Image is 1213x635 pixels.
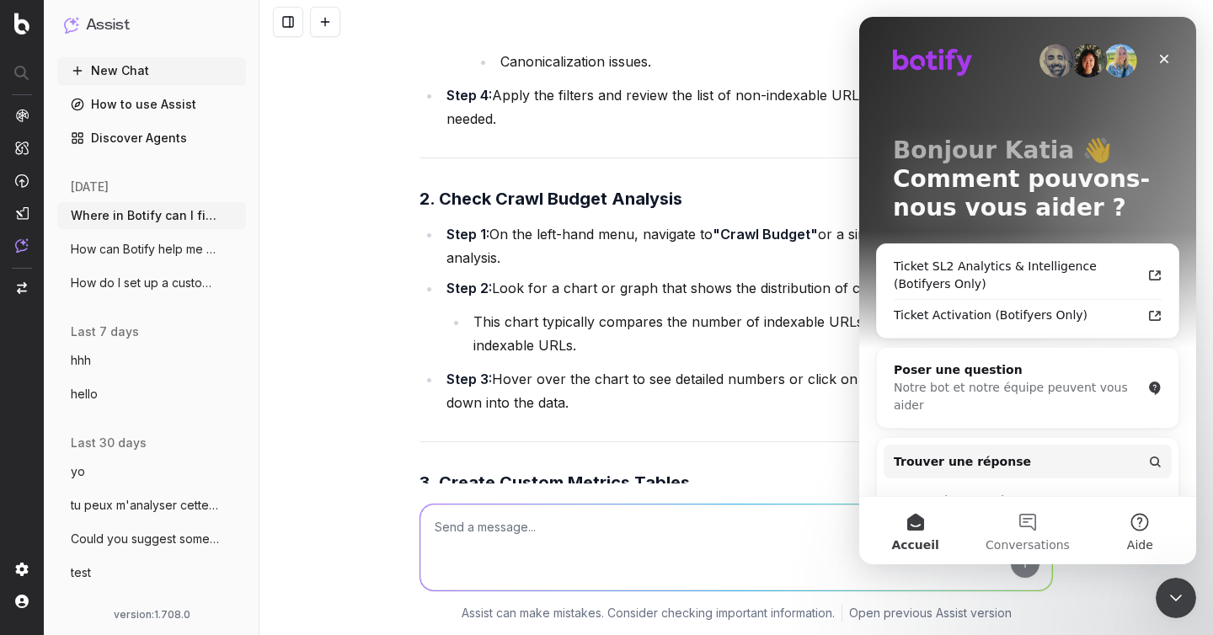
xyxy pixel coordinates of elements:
img: Botify logo [14,13,29,35]
span: Could you suggest some relative keywords [71,531,219,547]
img: My account [15,595,29,608]
span: [DATE] [71,179,109,195]
li: This chart typically compares the number of indexable URLs crawled versus non-indexable URLs. [468,310,1053,357]
strong: 2. Check Crawl Budget Analysis [419,189,682,209]
li: Apply the filters and review the list of non-indexable URLs. You can export this data if needed. [441,83,1053,131]
button: How can Botify help me set up my sitemap [57,236,246,263]
img: Switch project [17,282,27,294]
strong: Step 4: [446,87,492,104]
img: Intelligence [15,141,29,155]
strong: Step 3: [446,371,492,387]
strong: Step 2: [446,280,492,296]
button: Where in Botify can I find a chart on co [57,202,246,229]
button: test [57,559,246,586]
strong: Step 1: [446,226,489,243]
iframe: Intercom live chat [1156,578,1196,618]
a: How to use Assist [57,91,246,118]
img: Analytics [15,109,29,122]
span: yo [71,463,85,480]
span: tu peux m'analyser cette page : https:// [71,497,219,514]
button: Could you suggest some relative keywords [57,526,246,552]
span: How can Botify help me set up my sitemap [71,241,219,258]
p: Assist can make mistakes. Consider checking important information. [462,605,835,622]
strong: "Crawl Budget" [713,226,818,243]
button: hhh [57,347,246,374]
img: Activation [15,173,29,188]
li: On the left-hand menu, navigate to or a similar section related to crawl analysis. [441,222,1053,269]
span: Where in Botify can I find a chart on co [71,207,219,224]
span: last 7 days [71,323,139,340]
span: How do I set up a custom alert in Botify [71,275,219,291]
img: Assist [64,17,79,33]
span: test [71,564,91,581]
div: version: 1.708.0 [64,608,239,622]
button: tu peux m'analyser cette page : https:// [57,492,246,519]
iframe: Intercom live chat [859,17,1196,564]
strong: 3. Create Custom Metrics Tables [419,472,690,493]
li: Hover over the chart to see detailed numbers or click on specific bars/slices to drill down into ... [441,367,1053,414]
button: How do I set up a custom alert in Botify [57,269,246,296]
button: New Chat [57,57,246,84]
span: hello [71,386,98,403]
a: Discover Agents [57,125,246,152]
li: Canonicalization issues. [495,50,1053,73]
button: Assist [64,13,239,37]
img: Setting [15,563,29,576]
span: last 30 days [71,435,147,451]
span: hhh [71,352,91,369]
img: Studio [15,206,29,220]
li: Look for a chart or graph that shows the distribution of crawl activity. [441,276,1053,357]
button: hello [57,381,246,408]
button: yo [57,458,246,485]
h1: Assist [86,13,130,37]
img: Assist [15,238,29,253]
a: Open previous Assist version [849,605,1012,622]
